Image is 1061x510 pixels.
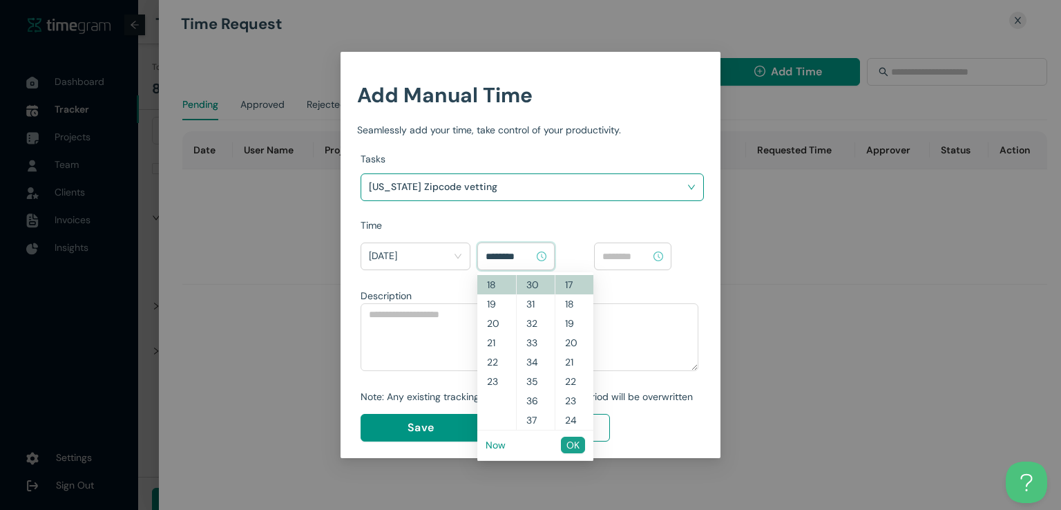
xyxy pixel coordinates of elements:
[477,333,516,352] div: 21
[361,389,698,404] div: Note: Any existing tracking data for the selected period will be overwritten
[517,352,555,372] div: 34
[517,333,555,352] div: 33
[486,439,506,451] a: Now
[555,410,593,430] div: 24
[477,352,516,372] div: 22
[408,419,434,436] span: Save
[555,333,593,352] div: 20
[517,410,555,430] div: 37
[477,314,516,333] div: 20
[517,391,555,410] div: 36
[566,437,580,453] span: OK
[555,314,593,333] div: 19
[555,391,593,410] div: 23
[517,294,555,314] div: 31
[555,352,593,372] div: 21
[361,151,704,167] div: Tasks
[517,372,555,391] div: 35
[477,275,516,294] div: 18
[369,245,462,267] span: Today
[555,294,593,314] div: 18
[477,372,516,391] div: 23
[357,79,704,111] h1: Add Manual Time
[357,122,704,138] div: Seamlessly add your time, take control of your productivity.
[555,275,593,294] div: 17
[477,294,516,314] div: 19
[369,176,531,197] h1: [US_STATE] Zipcode vetting
[361,218,704,233] div: Time
[361,288,698,303] div: Description
[361,414,481,442] button: Save
[517,314,555,333] div: 32
[517,275,555,294] div: 30
[1006,462,1047,503] iframe: Toggle Customer Support
[555,372,593,391] div: 22
[561,437,585,453] button: OK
